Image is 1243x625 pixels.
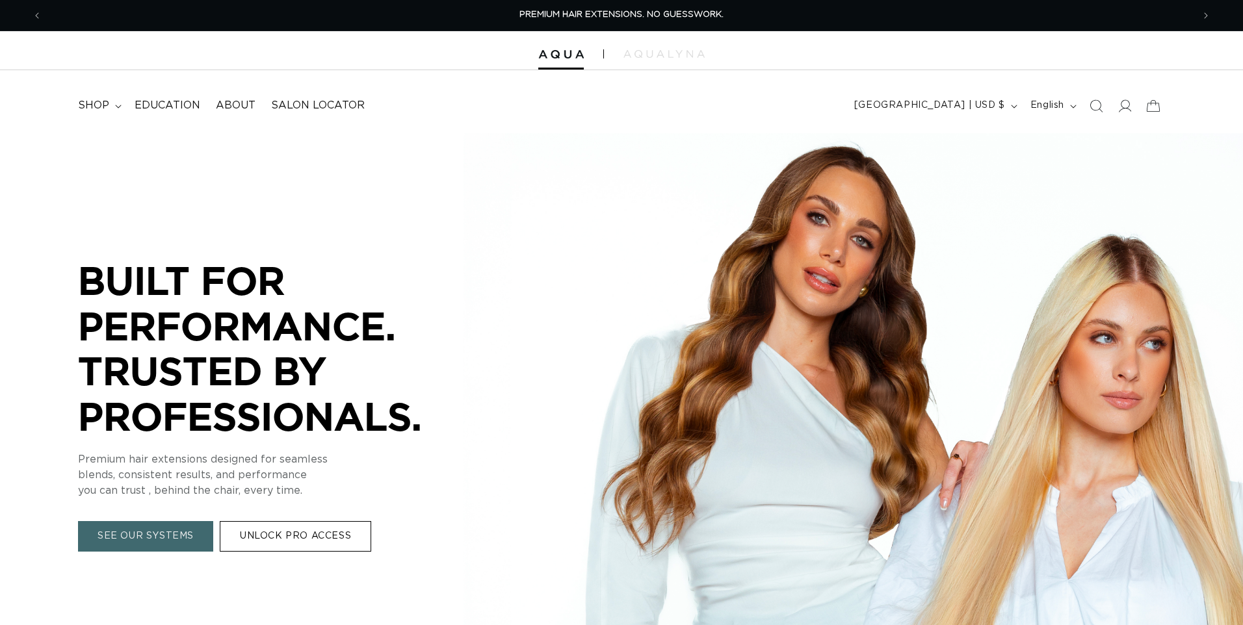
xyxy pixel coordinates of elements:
[263,91,373,120] a: Salon Locator
[519,10,724,19] span: PREMIUM HAIR EXTENSIONS. NO GUESSWORK.
[220,521,371,552] a: UNLOCK PRO ACCESS
[78,99,109,112] span: shop
[538,50,584,59] img: Aqua Hair Extensions
[135,99,200,112] span: Education
[78,521,213,552] a: SEE OUR SYSTEMS
[854,99,1005,112] span: [GEOGRAPHIC_DATA] | USD $
[78,467,468,483] p: blends, consistent results, and performance
[846,94,1023,118] button: [GEOGRAPHIC_DATA] | USD $
[1082,92,1110,120] summary: Search
[1030,99,1064,112] span: English
[216,99,255,112] span: About
[78,452,468,467] p: Premium hair extensions designed for seamless
[70,91,127,120] summary: shop
[208,91,263,120] a: About
[271,99,365,112] span: Salon Locator
[78,258,468,439] p: BUILT FOR PERFORMANCE. TRUSTED BY PROFESSIONALS.
[127,91,208,120] a: Education
[1192,3,1220,28] button: Next announcement
[623,50,705,58] img: aqualyna.com
[23,3,51,28] button: Previous announcement
[78,483,468,498] p: you can trust , behind the chair, every time.
[1023,94,1082,118] button: English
